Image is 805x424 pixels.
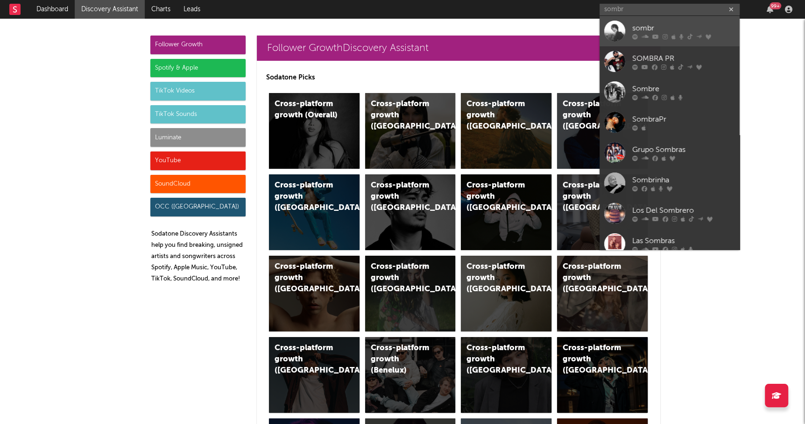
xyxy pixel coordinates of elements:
[150,128,246,147] div: Luminate
[266,72,651,83] p: Sodatone Picks
[150,198,246,216] div: OCC ([GEOGRAPHIC_DATA])
[461,93,551,169] a: Cross-platform growth ([GEOGRAPHIC_DATA])
[269,93,360,169] a: Cross-platform growth (Overall)
[632,114,735,125] div: SombraPr
[257,36,660,61] a: Follower GrowthDiscovery Assistant
[461,337,551,413] a: Cross-platform growth ([GEOGRAPHIC_DATA])
[371,99,434,132] div: Cross-platform growth ([GEOGRAPHIC_DATA])
[371,261,434,295] div: Cross-platform growth ([GEOGRAPHIC_DATA])
[632,83,735,94] div: Sombre
[466,180,530,214] div: Cross-platform growth ([GEOGRAPHIC_DATA]/GSA)
[600,198,740,229] a: Los Del Sombrero
[150,82,246,101] div: TikTok Videos
[600,229,740,259] a: Las Sombras
[461,256,551,331] a: Cross-platform growth ([GEOGRAPHIC_DATA])
[632,22,735,34] div: sombr
[563,261,626,295] div: Cross-platform growth ([GEOGRAPHIC_DATA])
[557,93,648,169] a: Cross-platform growth ([GEOGRAPHIC_DATA])
[150,36,246,54] div: Follower Growth
[275,99,338,121] div: Cross-platform growth (Overall)
[269,256,360,331] a: Cross-platform growth ([GEOGRAPHIC_DATA])
[563,99,626,132] div: Cross-platform growth ([GEOGRAPHIC_DATA])
[365,174,456,250] a: Cross-platform growth ([GEOGRAPHIC_DATA])
[632,235,735,246] div: Las Sombras
[632,144,735,155] div: Grupo Sombras
[563,180,626,214] div: Cross-platform growth ([GEOGRAPHIC_DATA])
[269,174,360,250] a: Cross-platform growth ([GEOGRAPHIC_DATA])
[557,174,648,250] a: Cross-platform growth ([GEOGRAPHIC_DATA])
[365,256,456,331] a: Cross-platform growth ([GEOGRAPHIC_DATA])
[371,343,434,376] div: Cross-platform growth (Benelux)
[600,46,740,77] a: SOMBRA PR
[557,337,648,413] a: Cross-platform growth ([GEOGRAPHIC_DATA])
[770,2,781,9] div: 99 +
[600,4,740,15] input: Search for artists
[600,16,740,46] a: sombr
[466,99,530,132] div: Cross-platform growth ([GEOGRAPHIC_DATA])
[461,174,551,250] a: Cross-platform growth ([GEOGRAPHIC_DATA]/GSA)
[632,174,735,186] div: Sombrinha
[767,6,773,13] button: 99+
[150,105,246,124] div: TikTok Sounds
[600,137,740,168] a: Grupo Sombras
[275,261,338,295] div: Cross-platform growth ([GEOGRAPHIC_DATA])
[600,77,740,107] a: Sombre
[365,93,456,169] a: Cross-platform growth ([GEOGRAPHIC_DATA])
[466,343,530,376] div: Cross-platform growth ([GEOGRAPHIC_DATA])
[600,107,740,137] a: SombraPr
[365,337,456,413] a: Cross-platform growth (Benelux)
[371,180,434,214] div: Cross-platform growth ([GEOGRAPHIC_DATA])
[275,180,338,214] div: Cross-platform growth ([GEOGRAPHIC_DATA])
[466,261,530,295] div: Cross-platform growth ([GEOGRAPHIC_DATA])
[557,256,648,331] a: Cross-platform growth ([GEOGRAPHIC_DATA])
[600,168,740,198] a: Sombrinha
[150,175,246,194] div: SoundCloud
[563,343,626,376] div: Cross-platform growth ([GEOGRAPHIC_DATA])
[269,337,360,413] a: Cross-platform growth ([GEOGRAPHIC_DATA])
[275,343,338,376] div: Cross-platform growth ([GEOGRAPHIC_DATA])
[150,59,246,78] div: Spotify & Apple
[150,151,246,170] div: YouTube
[151,229,246,285] p: Sodatone Discovery Assistants help you find breaking, unsigned artists and songwriters across Spo...
[632,53,735,64] div: SOMBRA PR
[632,205,735,216] div: Los Del Sombrero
